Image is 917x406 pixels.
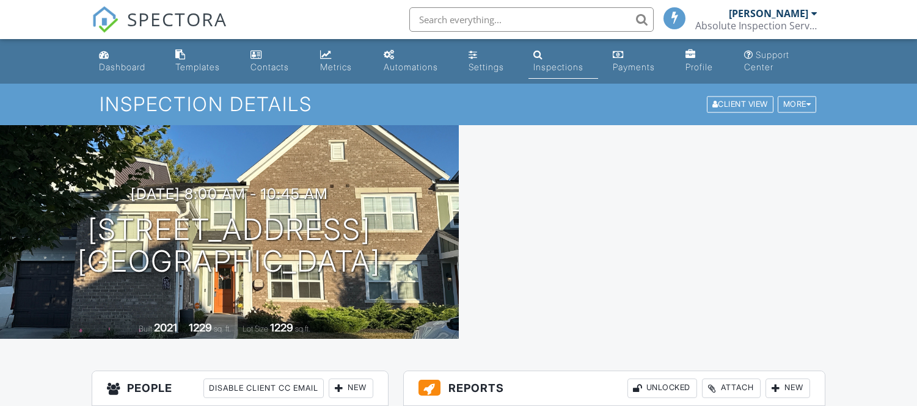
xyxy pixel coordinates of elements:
span: Lot Size [243,324,268,333]
div: More [778,96,817,113]
div: Attach [702,379,761,398]
div: Inspections [533,62,583,72]
a: Inspections [528,44,598,79]
div: 1229 [189,321,212,334]
div: Payments [613,62,655,72]
div: Support Center [744,49,789,72]
div: [PERSON_NAME] [729,7,808,20]
h1: [STREET_ADDRESS] [GEOGRAPHIC_DATA] [78,214,381,278]
h3: People [92,371,388,406]
span: sq. ft. [214,324,231,333]
div: Contacts [250,62,289,72]
div: New [329,379,373,398]
h3: [DATE] 8:00 am - 10:45 am [131,186,328,202]
div: Metrics [320,62,352,72]
div: Templates [175,62,220,72]
div: Client View [707,96,773,113]
a: Company Profile [681,44,729,79]
a: Support Center [739,44,823,79]
div: Profile [685,62,713,72]
span: SPECTORA [127,6,227,32]
a: Templates [170,44,235,79]
a: SPECTORA [92,16,227,42]
span: sq.ft. [295,324,310,333]
img: The Best Home Inspection Software - Spectora [92,6,119,33]
div: Automations [384,62,438,72]
a: Metrics [315,44,369,79]
a: Payments [608,44,671,79]
a: Settings [464,44,519,79]
input: Search everything... [409,7,654,32]
span: Built [139,324,152,333]
a: Automations (Basic) [379,44,454,79]
div: 1229 [270,321,293,334]
a: Contacts [246,44,306,79]
a: Client View [706,99,776,108]
div: New [765,379,810,398]
h3: Reports [404,371,824,406]
div: Disable Client CC Email [203,379,324,398]
a: Dashboard [94,44,161,79]
div: Dashboard [99,62,145,72]
div: Unlocked [627,379,697,398]
h1: Inspection Details [100,93,817,115]
div: Absolute Inspection Services, LLC [695,20,817,32]
div: 2021 [154,321,177,334]
div: Settings [469,62,504,72]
